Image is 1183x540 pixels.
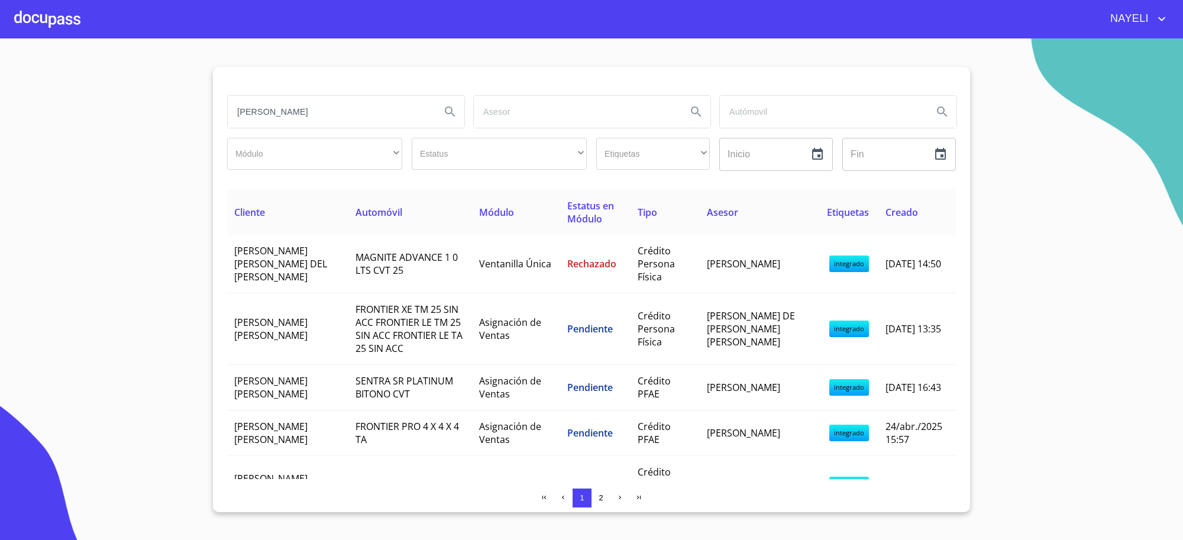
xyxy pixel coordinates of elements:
[638,206,657,219] span: Tipo
[829,379,869,396] span: integrado
[567,322,613,335] span: Pendiente
[474,96,677,128] input: search
[234,244,327,283] span: [PERSON_NAME] [PERSON_NAME] DEL [PERSON_NAME]
[596,138,710,170] div: ​
[885,420,942,446] span: 24/abr./2025 15:57
[682,98,710,126] button: Search
[1101,9,1155,28] span: NAYELI
[228,96,431,128] input: search
[567,381,613,394] span: Pendiente
[720,96,923,128] input: search
[412,138,587,170] div: ​
[234,472,308,498] span: [PERSON_NAME] [PERSON_NAME]
[355,420,459,446] span: FRONTIER PRO 4 X 4 X 4 TA
[829,477,869,493] span: integrado
[885,257,941,270] span: [DATE] 14:50
[573,489,591,507] button: 1
[479,257,551,270] span: Ventanilla Única
[567,199,614,225] span: Estatus en Módulo
[707,257,780,270] span: [PERSON_NAME]
[567,426,613,439] span: Pendiente
[885,381,941,394] span: [DATE] 16:43
[885,478,941,492] span: [DATE] 10:41
[234,374,308,400] span: [PERSON_NAME] [PERSON_NAME]
[599,493,603,502] span: 2
[355,374,453,400] span: SENTRA SR PLATINUM BITONO CVT
[829,256,869,272] span: integrado
[479,316,541,342] span: Asignación de Ventas
[707,478,780,492] span: [PERSON_NAME]
[827,206,869,219] span: Etiquetas
[638,374,671,400] span: Crédito PFAE
[479,206,514,219] span: Módulo
[928,98,956,126] button: Search
[707,206,738,219] span: Asesor
[591,489,610,507] button: 2
[638,309,675,348] span: Crédito Persona Física
[885,206,918,219] span: Creado
[638,465,675,505] span: Crédito Persona Física
[707,309,795,348] span: [PERSON_NAME] DE [PERSON_NAME] [PERSON_NAME]
[436,98,464,126] button: Search
[234,420,308,446] span: [PERSON_NAME] [PERSON_NAME]
[829,321,869,337] span: integrado
[567,257,616,270] span: Rechazado
[355,478,458,492] span: NP 300 CHASIS TM VDC
[1101,9,1169,28] button: account of current user
[707,426,780,439] span: [PERSON_NAME]
[580,493,584,502] span: 1
[479,420,541,446] span: Asignación de Ventas
[479,478,551,492] span: Ventanilla Única
[479,374,541,400] span: Asignación de Ventas
[355,251,458,277] span: MAGNITE ADVANCE 1 0 LTS CVT 25
[227,138,402,170] div: ​
[638,244,675,283] span: Crédito Persona Física
[234,206,265,219] span: Cliente
[885,322,941,335] span: [DATE] 13:35
[829,425,869,441] span: integrado
[234,316,308,342] span: [PERSON_NAME] [PERSON_NAME]
[567,478,613,492] span: Pendiente
[355,206,402,219] span: Automóvil
[707,381,780,394] span: [PERSON_NAME]
[638,420,671,446] span: Crédito PFAE
[355,303,463,355] span: FRONTIER XE TM 25 SIN ACC FRONTIER LE TM 25 SIN ACC FRONTIER LE TA 25 SIN ACC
